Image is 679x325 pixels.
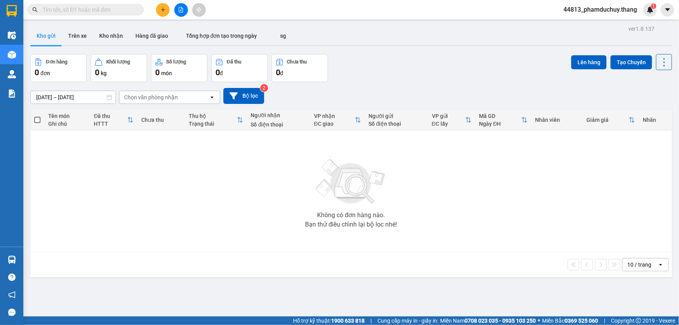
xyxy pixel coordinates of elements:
[583,110,639,130] th: Toggle SortBy
[8,51,16,59] img: warehouse-icon
[141,117,181,123] div: Chưa thu
[377,316,438,325] span: Cung cấp máy in - giấy in:
[151,54,207,82] button: Số lượng0món
[186,33,257,39] span: Tổng hợp đơn tạo trong ngày
[8,90,16,98] img: solution-icon
[93,26,129,45] button: Kho nhận
[604,316,605,325] span: |
[43,5,135,14] input: Tìm tên, số ĐT hoặc mã đơn
[305,221,397,228] div: Bạn thử điều chỉnh lại bộ lọc nhé!
[32,7,38,12] span: search
[31,91,116,104] input: Select a date range.
[276,68,280,77] span: 0
[91,54,147,82] button: Khối lượng0kg
[565,318,598,324] strong: 0369 525 060
[8,274,16,281] span: question-circle
[571,55,607,69] button: Lên hàng
[160,7,166,12] span: plus
[185,110,247,130] th: Toggle SortBy
[48,113,86,119] div: Tên món
[611,55,652,69] button: Tạo Chuyến
[369,121,424,127] div: Số điện thoại
[287,59,307,65] div: Chưa thu
[293,316,365,325] span: Hỗ trợ kỹ thuật:
[643,117,668,123] div: Nhãn
[35,68,39,77] span: 0
[658,262,664,268] svg: open
[189,121,237,127] div: Trạng thái
[167,59,186,65] div: Số lượng
[440,316,536,325] span: Miền Nam
[636,318,641,323] span: copyright
[627,261,651,269] div: 10 / trang
[628,25,654,33] div: ver 1.8.137
[156,3,170,17] button: plus
[370,316,372,325] span: |
[155,68,160,77] span: 0
[124,93,178,101] div: Chọn văn phòng nhận
[209,94,215,100] svg: open
[189,113,237,119] div: Thu hộ
[432,121,465,127] div: ĐC lấy
[174,3,188,17] button: file-add
[8,31,16,39] img: warehouse-icon
[647,6,654,13] img: icon-new-feature
[465,318,536,324] strong: 0708 023 035 - 0935 103 250
[651,4,656,9] sup: 1
[312,155,390,209] img: svg+xml;base64,PHN2ZyBjbGFzcz0ibGlzdC1wbHVnX19zdmciIHhtbG5zPSJodHRwOi8vd3d3LnczLm9yZy8yMDAwL3N2Zy...
[331,318,365,324] strong: 1900 633 818
[8,256,16,264] img: warehouse-icon
[369,113,424,119] div: Người gửi
[428,110,475,130] th: Toggle SortBy
[94,121,127,127] div: HTTT
[129,26,174,45] button: Hàng đã giao
[94,113,127,119] div: Đã thu
[30,26,62,45] button: Kho gửi
[432,113,465,119] div: VP gửi
[314,113,355,119] div: VP nhận
[652,4,655,9] span: 1
[280,70,283,76] span: đ
[192,3,206,17] button: aim
[272,54,328,82] button: Chưa thu0đ
[479,113,521,119] div: Mã GD
[251,121,306,128] div: Số điện thoại
[223,88,264,104] button: Bộ lọc
[211,54,268,82] button: Đã thu0đ
[30,54,87,82] button: Đơn hàng0đơn
[281,33,286,39] span: sg
[475,110,532,130] th: Toggle SortBy
[314,121,355,127] div: ĐC giao
[46,59,67,65] div: Đơn hàng
[479,121,521,127] div: Ngày ĐH
[220,70,223,76] span: đ
[661,3,674,17] button: caret-down
[535,117,579,123] div: Nhân viên
[317,212,385,218] div: Không có đơn hàng nào.
[178,7,184,12] span: file-add
[161,70,172,76] span: món
[557,5,643,14] span: 44813_phamduchuy.thang
[90,110,137,130] th: Toggle SortBy
[62,26,93,45] button: Trên xe
[8,309,16,316] span: message
[7,5,17,17] img: logo-vxr
[48,121,86,127] div: Ghi chú
[664,6,671,13] span: caret-down
[538,319,540,322] span: ⚪️
[95,68,99,77] span: 0
[310,110,365,130] th: Toggle SortBy
[216,68,220,77] span: 0
[101,70,107,76] span: kg
[227,59,241,65] div: Đã thu
[40,70,50,76] span: đơn
[8,70,16,78] img: warehouse-icon
[8,291,16,299] span: notification
[542,316,598,325] span: Miền Bắc
[196,7,202,12] span: aim
[106,59,130,65] div: Khối lượng
[586,117,629,123] div: Giảm giá
[251,112,306,118] div: Người nhận
[260,84,268,92] sup: 2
